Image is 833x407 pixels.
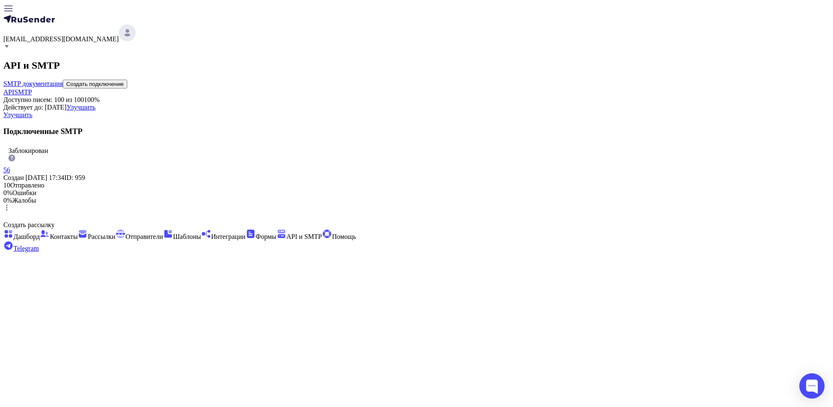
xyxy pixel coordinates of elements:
[3,96,84,103] span: Доступно писем: 100 из 100
[63,80,127,88] button: Создать подключение
[3,80,63,87] a: SMTP документация
[50,233,78,240] span: Контакты
[3,197,12,204] span: 0%
[13,233,40,240] span: Дашборд
[256,233,276,240] span: Формы
[12,197,36,204] span: Жалобы
[8,147,48,154] span: Заблокирован
[173,233,201,240] span: Шаблоны
[88,233,115,240] span: Рассылки
[3,35,119,43] span: [EMAIL_ADDRESS][DOMAIN_NAME]
[126,233,163,240] span: Отправители
[3,127,830,136] h3: Подключенные SMTP
[12,189,36,196] span: Ошибки
[287,233,322,240] span: API и SMTP
[14,88,32,96] a: SMTP
[3,245,39,252] a: Telegram
[13,245,39,252] span: Telegram
[3,221,54,228] span: Создать рассылку
[3,88,14,96] a: API
[10,182,44,189] span: Отправлено
[3,189,12,196] span: 0%
[3,104,67,111] span: Действует до: [DATE]
[84,96,99,103] span: 100%
[67,104,96,111] a: Улучшить
[3,182,10,189] span: 10
[332,233,356,240] span: Помощь
[3,60,830,71] h2: API и SMTP
[211,233,246,240] span: Интеграции
[3,166,10,174] a: 56
[3,174,64,181] span: Создан [DATE] 17:34
[64,174,85,181] span: ID: 959
[3,111,32,118] a: Улучшить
